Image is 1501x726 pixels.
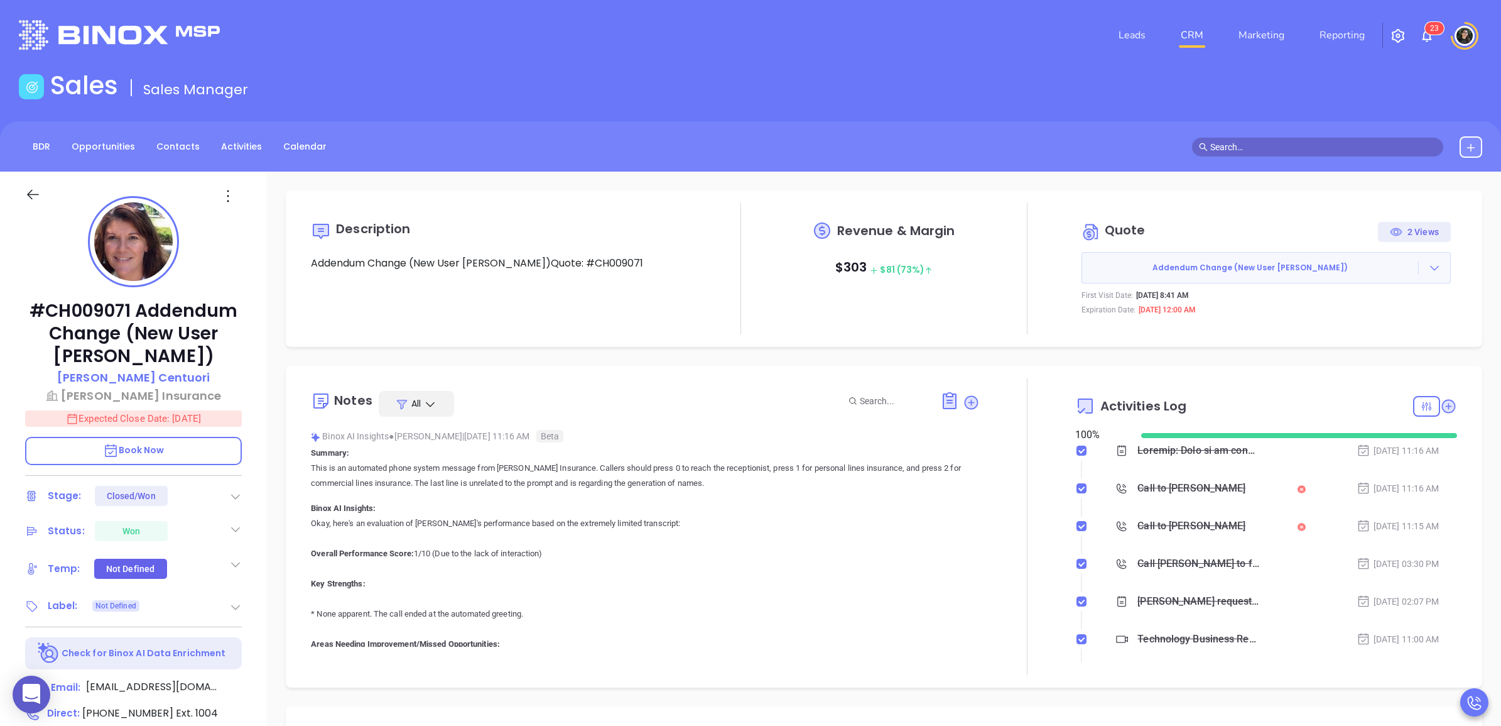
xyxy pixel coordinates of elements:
[1425,22,1444,35] sup: 23
[51,679,80,696] span: Email:
[1357,632,1439,646] div: [DATE] 11:00 AM
[1357,557,1439,571] div: [DATE] 03:30 PM
[25,410,242,427] p: Expected Close Date: [DATE]
[1136,290,1189,301] p: [DATE] 8:41 AM
[86,679,218,695] span: [EMAIL_ADDRESS][DOMAIN_NAME]
[48,522,85,541] div: Status:
[1100,400,1186,412] span: Activities Log
[311,503,376,513] b: Binox AI Insights:
[1137,630,1259,649] div: Technology Business Review Zoom with [PERSON_NAME]
[1434,24,1439,33] span: 3
[214,136,269,157] a: Activities
[311,639,500,649] b: Areas Needing Improvement/Missed Opportunities:
[1075,427,1126,443] div: 100 %
[411,397,421,410] span: All
[1137,517,1245,536] div: Call to [PERSON_NAME]
[173,706,218,720] span: Ext. 1004
[1357,519,1439,533] div: [DATE] 11:15 AM
[1233,23,1289,48] a: Marketing
[143,80,248,99] span: Sales Manager
[48,487,82,505] div: Stage:
[311,579,365,588] b: Key Strengths:
[1105,221,1146,239] span: Quote
[25,136,58,157] a: BDR
[25,300,242,368] p: #CH009071 Addendum Change (New User [PERSON_NAME])
[64,136,143,157] a: Opportunities
[1176,23,1208,48] a: CRM
[57,369,210,386] p: [PERSON_NAME] Centuori
[1081,290,1133,301] p: First Visit Date:
[311,256,693,271] p: Addendum Change (New User [PERSON_NAME])Quote: #CH009071
[57,369,210,387] a: [PERSON_NAME] Centuori
[95,599,136,613] span: Not Defined
[107,486,156,506] div: Closed/Won
[1430,24,1434,33] span: 2
[82,706,173,720] span: [PHONE_NUMBER]
[276,136,334,157] a: Calendar
[62,647,225,660] p: Check for Binox AI Data Enrichment
[19,20,220,50] img: logo
[1081,304,1135,316] p: Expiration Date:
[1137,592,1259,611] div: [PERSON_NAME] requested a new Mouse and keyboard for her desktop, proposal sent calling her durin...
[1081,222,1102,242] img: Circle dollar
[1137,441,1259,460] div: Loremip: Dolo si am consectet adipi elitse doeiusm temp Incidi Utlaboree. Dolorem aliqua enima 1 ...
[860,394,926,408] input: Search...
[1419,28,1434,43] img: iconNotification
[1199,143,1208,151] span: search
[38,642,60,664] img: Ai-Enrich-DaqCidB-.svg
[1137,554,1259,573] div: Call [PERSON_NAME] to follow up - [PERSON_NAME]
[1357,595,1439,608] div: [DATE] 02:07 PM
[1139,304,1196,316] p: [DATE] 12:00 AM
[1314,23,1370,48] a: Reporting
[1455,26,1475,46] img: user
[1357,481,1439,495] div: [DATE] 11:16 AM
[94,202,173,281] img: profile-user
[835,256,933,281] p: $ 303
[536,430,563,443] span: Beta
[837,224,955,237] span: Revenue & Margin
[311,461,979,491] p: This is an automated phone system message from [PERSON_NAME] Insurance. Callers should press 0 to...
[311,448,349,458] b: Summary:
[336,220,410,238] span: Description
[50,70,118,101] h1: Sales
[122,521,140,541] div: Won
[103,444,165,456] span: Book Now
[47,707,80,720] span: Direct :
[106,559,154,579] div: Not Defined
[1390,222,1439,242] div: 2 Views
[311,549,414,558] b: Overall Performance Score:
[149,136,207,157] a: Contacts
[311,432,320,442] img: svg%3e
[1082,262,1418,273] span: Addendum Change (New User [PERSON_NAME])
[25,387,242,404] a: [PERSON_NAME] Insurance
[870,263,933,276] span: $ 81 (73%)
[311,427,979,446] div: Binox AI Insights [PERSON_NAME] | [DATE] 11:16 AM
[1357,444,1439,458] div: [DATE] 11:16 AM
[1081,252,1451,283] button: Addendum Change (New User [PERSON_NAME])
[1114,23,1151,48] a: Leads
[48,597,78,615] div: Label:
[1390,28,1406,43] img: iconSetting
[389,431,394,441] span: ●
[334,394,372,407] div: Notes
[1137,479,1245,498] div: Call to [PERSON_NAME]
[1210,140,1436,154] input: Search…
[48,559,80,578] div: Temp:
